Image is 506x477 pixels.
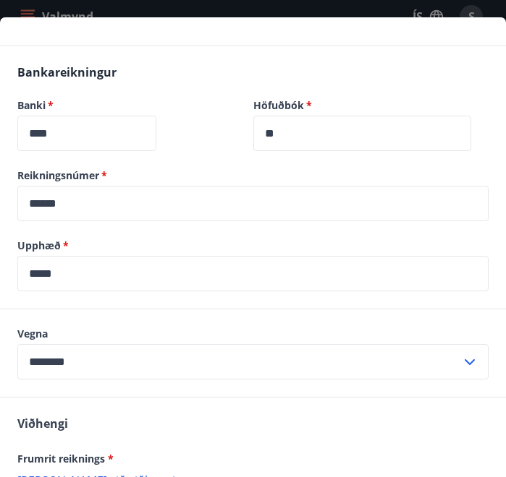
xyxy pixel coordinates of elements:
span: Bankareikningur [17,64,117,80]
div: Upphæð [17,256,489,291]
label: Upphæð [17,239,489,253]
label: Banki [17,98,236,113]
label: Vegna [17,327,489,341]
label: Höfuðbók [253,98,472,113]
label: Reikningsnúmer [17,168,489,183]
span: Viðhengi [17,416,68,431]
span: Frumrit reiknings [17,452,114,465]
